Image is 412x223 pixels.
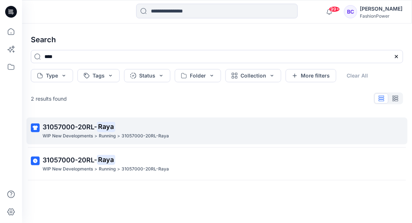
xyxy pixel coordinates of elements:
[43,132,93,140] p: WIP New Developments
[360,13,403,19] div: FashionPower
[26,151,408,177] a: 31057000-20RL-RayaWIP New Developments>Running>31057000-20RL-Raya
[122,165,169,173] p: 31057000-20RL-Raya
[175,69,221,82] button: Folder
[329,6,340,12] span: 99+
[124,69,170,82] button: Status
[344,5,357,18] div: BC
[225,69,281,82] button: Collection
[43,165,93,173] p: WIP New Developments
[26,118,408,144] a: 31057000-20RL-RayaWIP New Developments>Running>31057000-20RL-Raya
[99,165,116,173] p: Running
[286,69,336,82] button: More filters
[94,132,97,140] p: >
[25,29,409,50] h4: Search
[117,165,120,173] p: >
[117,132,120,140] p: >
[43,156,97,164] span: 31057000-20RL-
[360,4,403,13] div: [PERSON_NAME]
[31,69,73,82] button: Type
[97,155,115,165] mark: Raya
[94,165,97,173] p: >
[43,123,97,131] span: 31057000-20RL-
[99,132,116,140] p: Running
[31,95,67,102] p: 2 results found
[97,122,115,132] mark: Raya
[122,132,169,140] p: 31057000-20RL-Raya
[77,69,120,82] button: Tags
